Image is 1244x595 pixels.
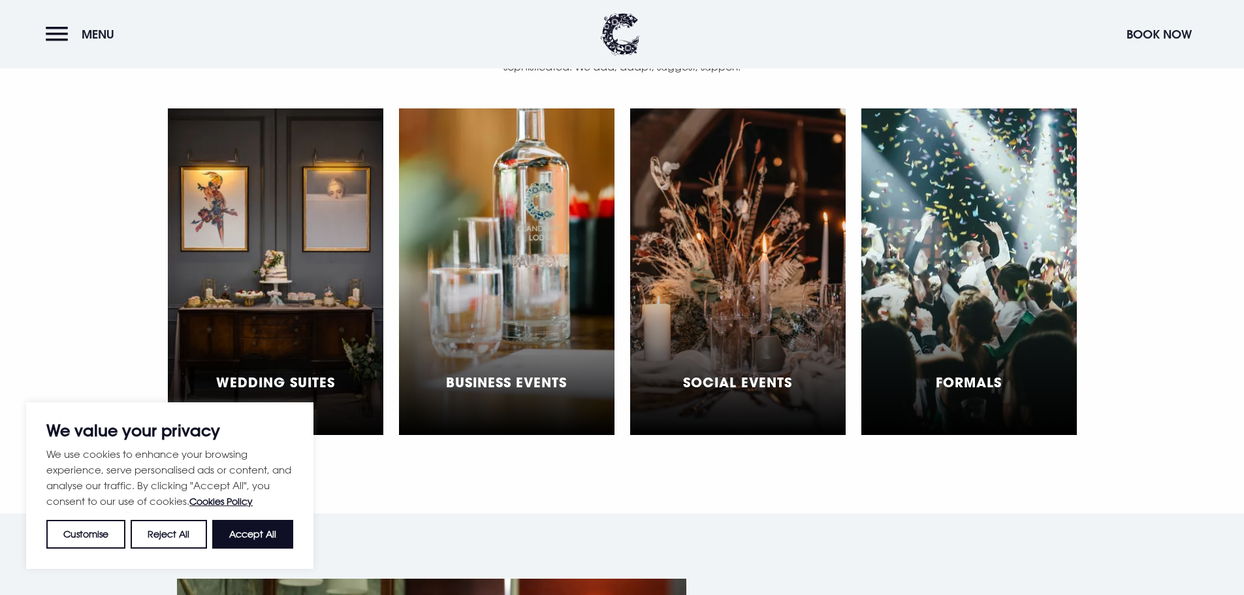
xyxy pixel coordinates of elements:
p: We use cookies to enhance your browsing experience, serve personalised ads or content, and analys... [46,446,293,509]
a: Cookies Policy [189,496,253,507]
span: Menu [82,27,114,42]
button: Accept All [212,520,293,549]
button: Menu [46,20,121,48]
a: Formals [861,108,1077,435]
button: Reject All [131,520,206,549]
button: Customise [46,520,125,549]
h5: Business Events [446,374,567,390]
img: Clandeboye Lodge [601,13,640,56]
div: We value your privacy [26,402,313,569]
h5: Formals [936,374,1002,390]
h5: Wedding Suites [216,374,335,390]
a: Business Events [399,108,614,435]
h5: Social Events [683,374,792,390]
a: Social Events [630,108,846,435]
a: Wedding Suites [168,108,383,435]
p: We value your privacy [46,423,293,438]
button: Book Now [1120,20,1198,48]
